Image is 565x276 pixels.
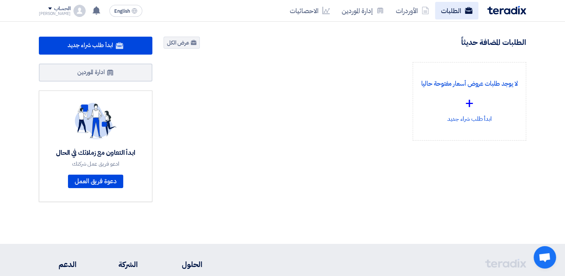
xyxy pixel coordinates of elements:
div: ابدأ التعاون مع زملائك في الحال [56,148,135,157]
li: الشركة [99,259,138,270]
img: invite_your_team.svg [75,103,117,139]
button: English [109,5,142,17]
a: الاحصائيات [284,2,336,19]
div: الحساب [54,6,70,12]
img: Teradix logo [487,6,526,15]
span: English [114,9,130,14]
a: عرض الكل [164,37,200,49]
p: لا يوجد طلبات عروض أسعار مفتوحة حاليا [419,79,520,89]
a: الطلبات [435,2,478,19]
div: + [419,92,520,114]
h4: الطلبات المضافة حديثاً [461,37,526,47]
li: الحلول [160,259,202,270]
a: الأوردرات [390,2,435,19]
div: ادعو فريق عمل شركتك [56,160,135,167]
img: profile_test.png [74,5,86,17]
div: [PERSON_NAME] [39,12,71,16]
div: Open chat [534,246,556,269]
li: الدعم [39,259,77,270]
a: ادارة الموردين [39,64,152,82]
span: ابدأ طلب شراء جديد [68,41,113,50]
a: دعوة فريق العمل [68,175,123,188]
div: ابدأ طلب شراء جديد [419,68,520,134]
a: إدارة الموردين [336,2,390,19]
